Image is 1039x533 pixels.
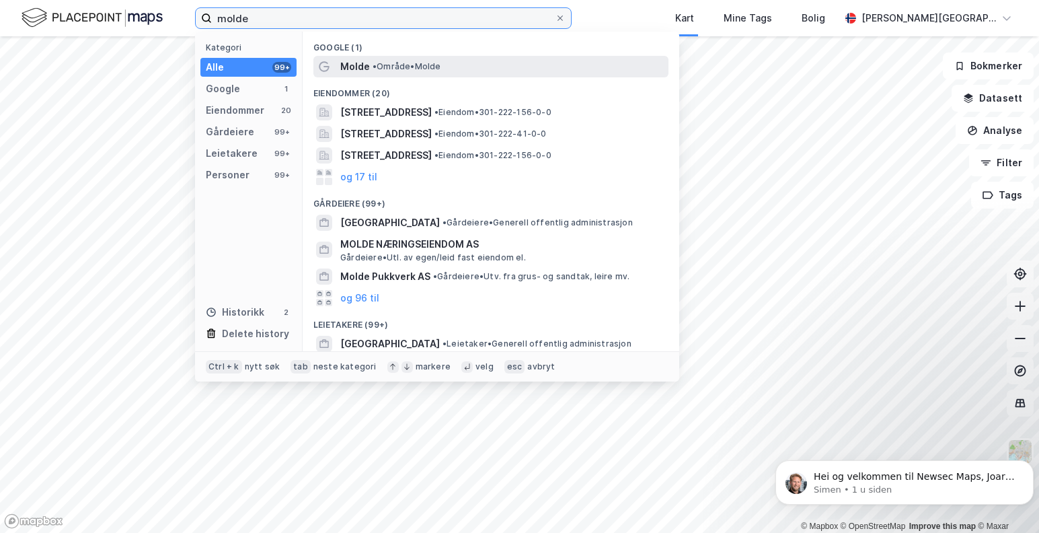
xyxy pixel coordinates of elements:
[206,145,258,162] div: Leietakere
[724,10,772,26] div: Mine Tags
[434,150,551,161] span: Eiendom • 301-222-156-0-0
[206,167,249,183] div: Personer
[801,522,838,531] a: Mapbox
[340,269,430,285] span: Molde Pukkverk AS
[272,148,291,159] div: 99+
[340,236,663,252] span: MOLDE NÆRINGSEIENDOM AS
[22,6,163,30] img: logo.f888ab2527a4732fd821a326f86c7f29.svg
[416,361,451,372] div: markere
[313,361,377,372] div: neste kategori
[442,217,633,228] span: Gårdeiere • Generell offentlig administrasjon
[373,61,377,71] span: •
[206,124,254,140] div: Gårdeiere
[969,149,1034,176] button: Filter
[340,169,377,185] button: og 17 til
[434,107,551,118] span: Eiendom • 301-222-156-0-0
[475,361,494,372] div: velg
[291,360,311,374] div: tab
[770,432,1039,526] iframe: Intercom notifications melding
[206,102,264,118] div: Eiendommer
[434,107,438,117] span: •
[434,129,438,139] span: •
[442,339,447,349] span: •
[280,307,291,318] div: 2
[971,182,1034,209] button: Tags
[222,326,289,342] div: Delete history
[303,77,679,102] div: Eiendommer (20)
[206,59,224,75] div: Alle
[861,10,996,26] div: [PERSON_NAME][GEOGRAPHIC_DATA]
[303,32,679,56] div: Google (1)
[206,42,297,52] div: Kategori
[280,83,291,94] div: 1
[206,360,242,374] div: Ctrl + k
[527,361,555,372] div: avbryt
[675,10,694,26] div: Kart
[303,188,679,212] div: Gårdeiere (99+)
[433,271,629,282] span: Gårdeiere • Utv. fra grus- og sandtak, leire mv.
[841,522,906,531] a: OpenStreetMap
[340,252,526,263] span: Gårdeiere • Utl. av egen/leid fast eiendom el.
[956,117,1034,144] button: Analyse
[340,147,432,164] span: [STREET_ADDRESS]
[442,339,631,349] span: Leietaker • Generell offentlig administrasjon
[206,304,264,320] div: Historikk
[340,336,440,352] span: [GEOGRAPHIC_DATA]
[4,513,63,529] a: Mapbox homepage
[272,62,291,73] div: 99+
[340,104,432,120] span: [STREET_ADDRESS]
[909,522,976,531] a: Improve this map
[434,150,438,160] span: •
[373,61,441,72] span: Område • Molde
[433,271,437,281] span: •
[303,309,679,333] div: Leietakere (99+)
[340,59,370,75] span: Molde
[943,52,1034,79] button: Bokmerker
[504,360,525,374] div: esc
[340,215,440,231] span: [GEOGRAPHIC_DATA]
[434,129,547,139] span: Eiendom • 301-222-41-0-0
[212,8,555,28] input: Søk på adresse, matrikkel, gårdeiere, leietakere eller personer
[952,85,1034,112] button: Datasett
[442,217,447,227] span: •
[802,10,825,26] div: Bolig
[340,126,432,142] span: [STREET_ADDRESS]
[340,290,379,306] button: og 96 til
[280,105,291,116] div: 20
[206,81,240,97] div: Google
[272,127,291,137] div: 99+
[245,361,280,372] div: nytt søk
[272,170,291,180] div: 99+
